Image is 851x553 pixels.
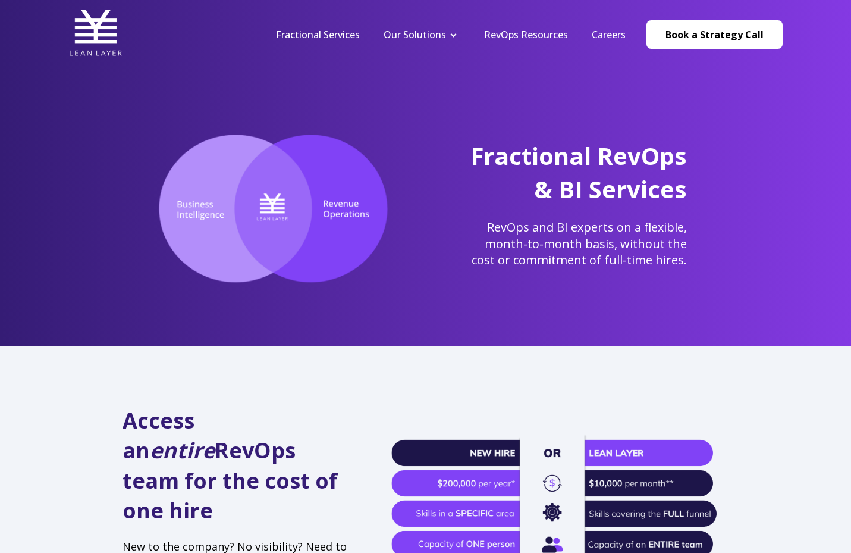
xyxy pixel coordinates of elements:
[484,28,568,41] a: RevOps Resources
[140,134,406,284] img: Lean Layer, the intersection of RevOps and Business Intelligence
[470,139,687,205] span: Fractional RevOps & BI Services
[123,406,338,525] span: Access an RevOps team for the cost of one hire
[472,219,687,268] span: RevOps and BI experts on a flexible, month-to-month basis, without the cost or commitment of full...
[276,28,360,41] a: Fractional Services
[646,20,783,49] a: Book a Strategy Call
[264,28,638,41] div: Navigation Menu
[592,28,626,41] a: Careers
[150,436,215,465] em: entire
[384,28,446,41] a: Our Solutions
[69,6,123,60] img: Lean Layer Logo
